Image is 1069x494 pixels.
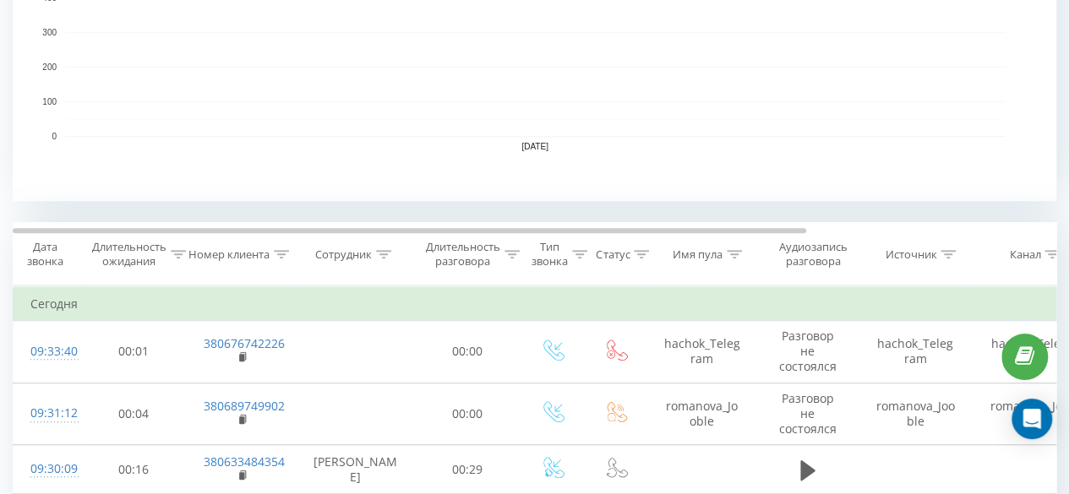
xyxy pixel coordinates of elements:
td: 00:00 [415,383,521,445]
div: Имя пула [673,247,723,262]
text: 200 [42,62,57,72]
a: 380676742226 [204,335,285,351]
div: Канал [1009,247,1040,262]
td: 00:01 [81,321,187,383]
td: hachok_Telegram [859,321,973,383]
div: Длительность разговора [426,240,500,269]
div: Длительность ожидания [92,240,166,269]
div: Номер клиента [188,247,270,262]
div: Источник [885,247,936,262]
td: 00:04 [81,383,187,445]
td: 00:29 [415,445,521,494]
a: 380633484354 [204,453,285,470]
div: Аудиозапись разговора [772,240,854,269]
span: Разговор не состоялся [779,390,837,437]
td: hachok_Telegram [647,321,757,383]
div: Дата звонка [14,240,76,269]
div: Open Intercom Messenger [1012,399,1052,439]
text: 0 [52,132,57,141]
a: 380689749902 [204,398,285,414]
text: 300 [42,28,57,37]
div: 09:30:09 [30,453,64,486]
td: [PERSON_NAME] [297,445,415,494]
div: Тип звонка [532,240,568,269]
text: 100 [42,97,57,106]
text: [DATE] [521,142,548,151]
div: 09:31:12 [30,397,64,430]
td: 00:16 [81,445,187,494]
td: romanova_Jooble [859,383,973,445]
span: Разговор не состоялся [779,328,837,374]
div: 09:33:40 [30,335,64,368]
div: Статус [596,247,630,262]
td: romanova_Jooble [647,383,757,445]
td: 00:00 [415,321,521,383]
div: Сотрудник [315,247,372,262]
